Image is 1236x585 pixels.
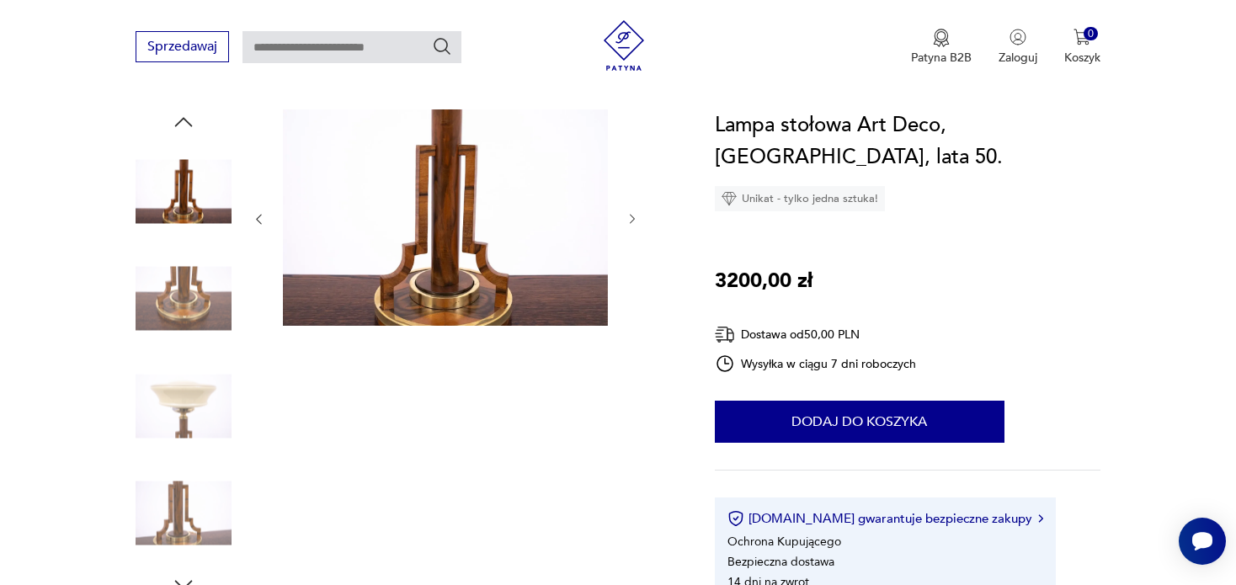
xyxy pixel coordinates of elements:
[432,36,452,56] button: Szukaj
[999,50,1037,66] p: Zaloguj
[136,31,229,62] button: Sprzedawaj
[727,510,1043,527] button: [DOMAIN_NAME] gwarantuje bezpieczne zakupy
[136,465,232,561] img: Zdjęcie produktu Lampa stołowa Art Deco, Polska, lata 50.
[727,534,841,550] li: Ochrona Kupującego
[933,29,950,47] img: Ikona medalu
[715,324,917,345] div: Dostawa od 50,00 PLN
[283,109,608,326] img: Zdjęcie produktu Lampa stołowa Art Deco, Polska, lata 50.
[911,29,972,66] a: Ikona medaluPatyna B2B
[1179,518,1226,565] iframe: Smartsupp widget button
[911,50,972,66] p: Patyna B2B
[715,324,735,345] img: Ikona dostawy
[727,510,744,527] img: Ikona certyfikatu
[1010,29,1026,45] img: Ikonka użytkownika
[599,20,649,71] img: Patyna - sklep z meblami i dekoracjami vintage
[136,251,232,347] img: Zdjęcie produktu Lampa stołowa Art Deco, Polska, lata 50.
[136,42,229,54] a: Sprzedawaj
[727,554,834,570] li: Bezpieczna dostawa
[715,354,917,374] div: Wysyłka w ciągu 7 dni roboczych
[715,401,1004,443] button: Dodaj do koszyka
[1064,50,1100,66] p: Koszyk
[1038,514,1043,523] img: Ikona strzałki w prawo
[1074,29,1090,45] img: Ikona koszyka
[1064,29,1100,66] button: 0Koszyk
[1084,27,1098,41] div: 0
[715,265,812,297] p: 3200,00 zł
[136,358,232,454] img: Zdjęcie produktu Lampa stołowa Art Deco, Polska, lata 50.
[715,109,1100,173] h1: Lampa stołowa Art Deco, [GEOGRAPHIC_DATA], lata 50.
[911,29,972,66] button: Patyna B2B
[999,29,1037,66] button: Zaloguj
[715,186,885,211] div: Unikat - tylko jedna sztuka!
[136,143,232,239] img: Zdjęcie produktu Lampa stołowa Art Deco, Polska, lata 50.
[722,191,737,206] img: Ikona diamentu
